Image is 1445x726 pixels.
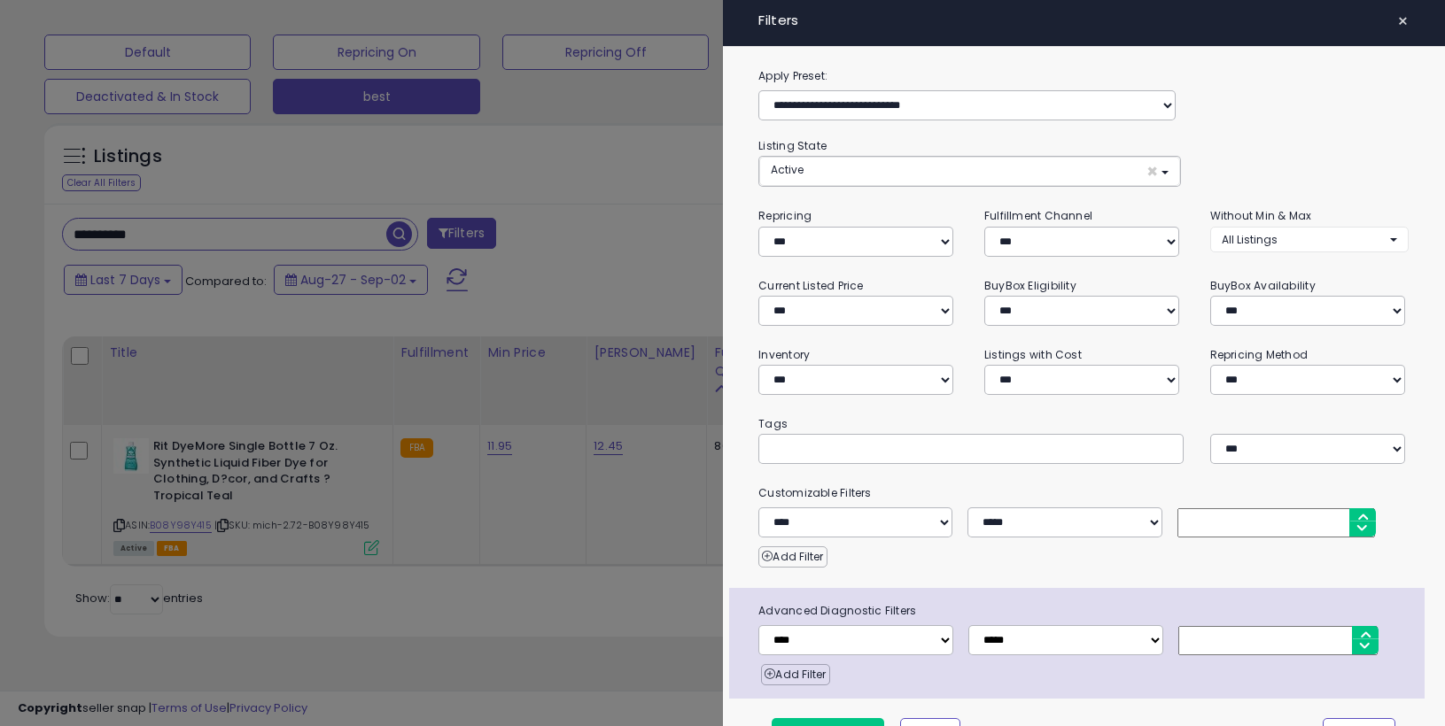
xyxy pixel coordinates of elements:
button: Add Filter [758,546,827,568]
span: × [1397,9,1409,34]
span: × [1146,162,1158,181]
h4: Filters [758,13,1409,28]
span: Active [771,162,804,177]
label: Apply Preset: [745,66,1422,86]
small: Without Min & Max [1210,208,1312,223]
span: Advanced Diagnostic Filters [745,601,1425,621]
small: Tags [745,414,1422,434]
small: Repricing Method [1210,347,1309,362]
small: Listings with Cost [984,347,1082,362]
button: All Listings [1210,227,1410,252]
button: Add Filter [761,664,829,685]
small: BuyBox Eligibility [984,278,1076,293]
small: Repricing [758,208,812,223]
small: Customizable Filters [745,483,1422,503]
small: Current Listed Price [758,278,863,293]
span: All Listings [1222,232,1278,247]
small: Inventory [758,347,810,362]
small: Fulfillment Channel [984,208,1092,223]
button: Active × [759,157,1180,186]
small: Listing State [758,138,827,153]
button: × [1390,9,1416,34]
small: BuyBox Availability [1210,278,1316,293]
